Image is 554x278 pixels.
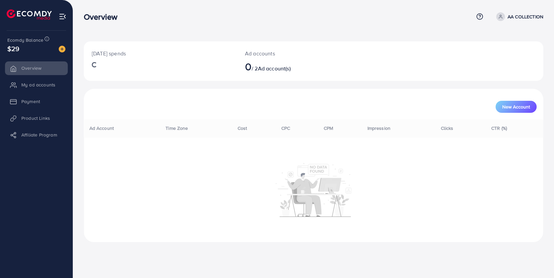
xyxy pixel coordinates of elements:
span: Ecomdy Balance [7,37,43,43]
img: logo [7,9,52,20]
p: [DATE] spends [92,49,229,57]
span: Ad account(s) [258,65,291,72]
img: menu [59,13,66,20]
span: 0 [245,59,252,74]
button: New Account [496,101,537,113]
h2: / 2 [245,60,344,73]
a: AA COLLECTION [494,12,543,21]
h3: Overview [84,12,123,22]
p: Ad accounts [245,49,344,57]
img: image [59,46,65,52]
span: $29 [7,44,19,53]
span: New Account [502,104,530,109]
p: AA COLLECTION [508,13,543,21]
